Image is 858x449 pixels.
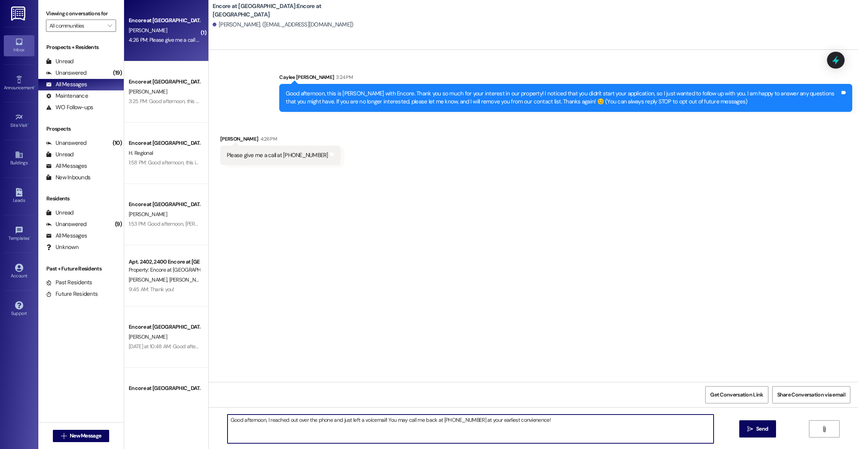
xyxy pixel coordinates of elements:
button: New Message [53,430,110,442]
div: 4:26 PM: Please give me a call at [PHONE_NUMBER] [129,36,244,43]
div: [PERSON_NAME] [220,135,341,146]
span: Send [756,425,768,433]
div: 4:26 PM [259,135,277,143]
div: Maintenance [46,92,88,100]
div: Encore at [GEOGRAPHIC_DATA] [129,384,200,392]
span: Share Conversation via email [777,391,845,399]
span: H. Regional [129,149,153,156]
button: Share Conversation via email [772,386,850,403]
div: Future Residents [46,290,98,298]
span: [PERSON_NAME] [129,276,169,283]
button: Get Conversation Link [705,386,768,403]
div: Encore at [GEOGRAPHIC_DATA] [129,323,200,331]
div: 9:45 AM: Thank you! [129,286,174,293]
div: [PERSON_NAME]. ([EMAIL_ADDRESS][DOMAIN_NAME]) [213,21,354,29]
div: Unanswered [46,69,87,77]
a: Buildings [4,148,34,169]
div: Good afternoon, this is [PERSON_NAME] with Encore. Thank you so much for your interest in our pro... [286,90,840,106]
a: Inbox [4,35,34,56]
label: Viewing conversations for [46,8,116,20]
div: All Messages [46,232,87,240]
textarea: Good afternoon, I reached out over the phone and just left a voicemail! You may call me back at [... [228,415,714,443]
div: Property: Encore at [GEOGRAPHIC_DATA] [129,266,200,274]
div: New Inbounds [46,174,90,182]
div: Encore at [GEOGRAPHIC_DATA] [129,139,200,147]
i:  [108,23,112,29]
div: Caylee [PERSON_NAME] [279,73,852,84]
span: • [34,84,35,89]
span: [PERSON_NAME] [129,88,167,95]
div: Please give me a call at [PHONE_NUMBER] [227,151,328,159]
div: 1:53 PM: Good afternoon, [PERSON_NAME]! This is [PERSON_NAME] with Encore, I just wanted to reach... [129,220,829,227]
div: WO Follow-ups [46,103,93,111]
b: Encore at [GEOGRAPHIC_DATA]: Encore at [GEOGRAPHIC_DATA] [213,2,366,19]
div: 3:24 PM [334,73,352,81]
img: ResiDesk Logo [11,7,27,21]
div: All Messages [46,162,87,170]
div: Residents [38,195,124,203]
div: Past + Future Residents [38,265,124,273]
div: Encore at [GEOGRAPHIC_DATA] [129,16,200,25]
span: Get Conversation Link [710,391,763,399]
a: Site Visit • [4,111,34,131]
div: Prospects + Residents [38,43,124,51]
span: New Message [70,432,101,440]
input: All communities [49,20,104,32]
div: Encore at [GEOGRAPHIC_DATA] [129,200,200,208]
div: All Messages [46,80,87,88]
span: [PERSON_NAME] [129,27,167,34]
i:  [61,433,67,439]
div: Unread [46,151,74,159]
span: • [28,121,29,127]
a: Leads [4,186,34,206]
span: [PERSON_NAME] [169,276,207,283]
div: (19) [111,67,124,79]
div: Unanswered [46,220,87,228]
div: Unread [46,209,74,217]
button: Send [739,420,776,438]
div: Unread [46,57,74,66]
div: Unanswered [46,139,87,147]
div: Apt. 2402, 2400 Encore at [GEOGRAPHIC_DATA] [129,258,200,266]
a: Templates • [4,224,34,244]
div: Prospects [38,125,124,133]
a: Support [4,299,34,320]
i:  [747,426,753,432]
span: • [29,234,31,240]
i:  [821,426,827,432]
div: Unknown [46,243,79,251]
div: (10) [111,137,124,149]
span: [PERSON_NAME] [129,395,167,401]
a: Account [4,261,34,282]
div: Past Residents [46,279,92,287]
div: (9) [113,218,124,230]
span: [PERSON_NAME] [129,211,167,218]
div: Encore at [GEOGRAPHIC_DATA] [129,78,200,86]
span: [PERSON_NAME] [129,333,167,340]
